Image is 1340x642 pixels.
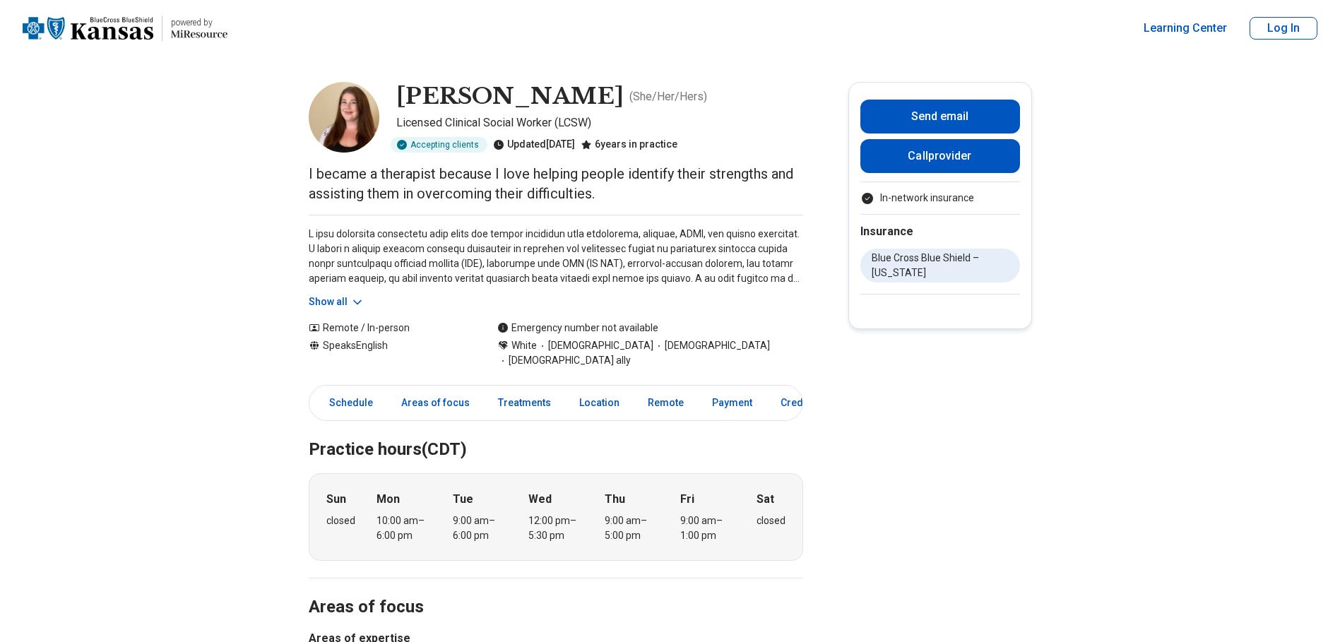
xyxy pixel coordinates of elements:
a: Payment [704,388,761,417]
li: Blue Cross Blue Shield – [US_STATE] [860,249,1020,283]
div: 9:00 am – 1:00 pm [680,513,735,543]
a: Home page [23,6,227,51]
div: closed [326,513,355,528]
div: 6 years in practice [581,137,677,153]
div: 9:00 am – 5:00 pm [605,513,659,543]
a: Credentials [772,388,843,417]
div: Accepting clients [391,137,487,153]
button: Log In [1250,17,1317,40]
ul: Payment options [860,191,1020,206]
span: White [511,338,537,353]
a: Remote [639,388,692,417]
button: Send email [860,100,1020,133]
strong: Sun [326,491,346,508]
a: Treatments [490,388,559,417]
a: Location [571,388,628,417]
h2: Practice hours (CDT) [309,404,803,462]
img: Jessica Allison, Licensed Clinical Social Worker (LCSW) [309,82,379,153]
div: closed [757,513,785,528]
strong: Wed [528,491,552,508]
div: Remote / In-person [309,321,469,335]
p: powered by [171,17,227,28]
li: In-network insurance [860,191,1020,206]
div: When does the program meet? [309,473,803,561]
div: Updated [DATE] [493,137,575,153]
span: [DEMOGRAPHIC_DATA] [537,338,653,353]
div: Emergency number not available [497,321,658,335]
a: Learning Center [1144,20,1227,37]
p: Licensed Clinical Social Worker (LCSW) [396,114,803,131]
p: I became a therapist because I love helping people identify their strengths and assisting them in... [309,164,803,203]
p: ( She/Her/Hers ) [629,88,707,105]
div: 9:00 am – 6:00 pm [453,513,507,543]
span: [DEMOGRAPHIC_DATA] ally [497,353,631,368]
a: Areas of focus [393,388,478,417]
div: Speaks English [309,338,469,368]
h1: [PERSON_NAME] [396,82,624,112]
h2: Areas of focus [309,561,803,619]
div: 12:00 pm – 5:30 pm [528,513,583,543]
p: L ipsu dolorsita consectetu adip elits doe tempor incididun utla etdolorema, aliquae, ADMI, ven q... [309,227,803,286]
div: 10:00 am – 6:00 pm [376,513,431,543]
span: [DEMOGRAPHIC_DATA] [653,338,770,353]
h2: Insurance [860,223,1020,240]
button: Show all [309,295,364,309]
strong: Fri [680,491,694,508]
button: Callprovider [860,139,1020,173]
a: Schedule [312,388,381,417]
strong: Tue [453,491,473,508]
strong: Sat [757,491,774,508]
strong: Mon [376,491,400,508]
strong: Thu [605,491,625,508]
